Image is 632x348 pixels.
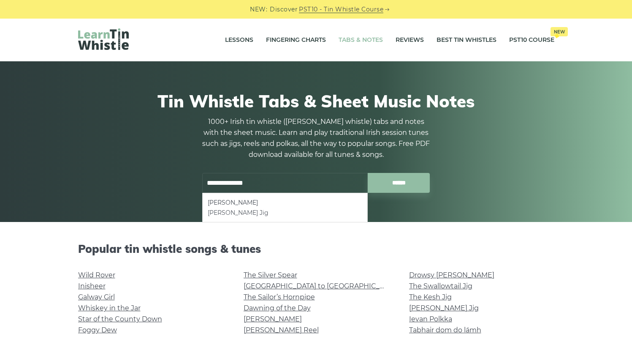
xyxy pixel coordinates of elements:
[78,304,141,312] a: Whiskey in the Jar
[409,315,452,323] a: Ievan Polkka
[244,326,319,334] a: [PERSON_NAME] Reel
[409,326,481,334] a: Tabhair dom do lámh
[244,271,297,279] a: The Silver Spear
[244,304,311,312] a: Dawning of the Day
[409,271,494,279] a: Drowsy [PERSON_NAME]
[244,282,399,290] a: [GEOGRAPHIC_DATA] to [GEOGRAPHIC_DATA]
[409,293,452,301] a: The Kesh Jig
[78,326,117,334] a: Foggy Dew
[339,30,383,51] a: Tabs & Notes
[437,30,496,51] a: Best Tin Whistles
[78,315,162,323] a: Star of the County Down
[78,28,129,50] img: LearnTinWhistle.com
[208,197,362,208] li: [PERSON_NAME]
[78,293,115,301] a: Galway Girl
[409,304,479,312] a: [PERSON_NAME] Jig
[244,293,315,301] a: The Sailor’s Hornpipe
[244,315,302,323] a: [PERSON_NAME]
[225,30,253,51] a: Lessons
[202,116,430,160] p: 1000+ Irish tin whistle ([PERSON_NAME] whistle) tabs and notes with the sheet music. Learn and pl...
[78,271,115,279] a: Wild Rover
[78,242,554,255] h2: Popular tin whistle songs & tunes
[409,282,472,290] a: The Swallowtail Jig
[551,27,568,36] span: New
[208,208,362,218] li: [PERSON_NAME] Jig
[509,30,554,51] a: PST10 CourseNew
[78,91,554,111] h1: Tin Whistle Tabs & Sheet Music Notes
[396,30,424,51] a: Reviews
[266,30,326,51] a: Fingering Charts
[78,282,106,290] a: Inisheer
